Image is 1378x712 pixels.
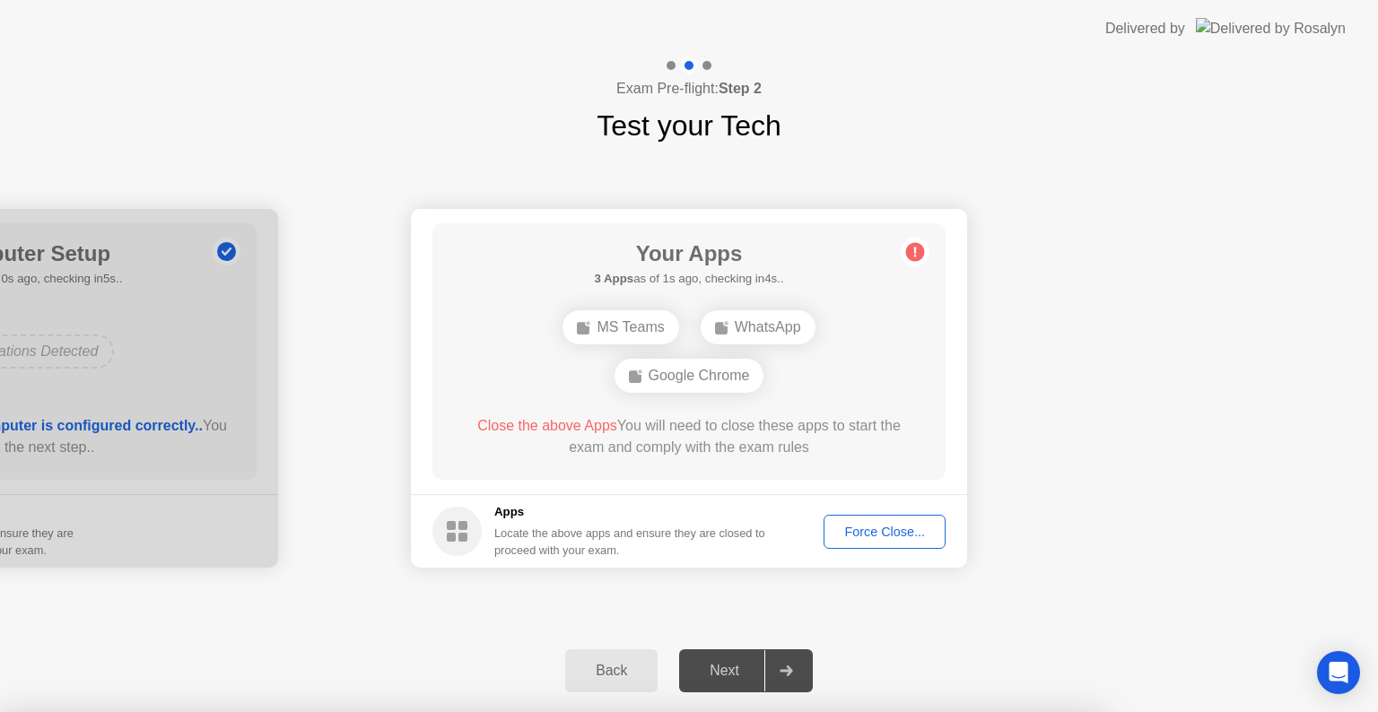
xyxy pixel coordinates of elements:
[494,503,766,521] h5: Apps
[494,525,766,559] div: Locate the above apps and ensure they are closed to proceed with your exam.
[594,270,783,288] h5: as of 1s ago, checking in4s..
[563,310,678,344] div: MS Teams
[571,663,652,679] div: Back
[830,525,939,539] div: Force Close...
[701,310,815,344] div: WhatsApp
[594,272,633,285] b: 3 Apps
[458,415,920,458] div: You will need to close these apps to start the exam and comply with the exam rules
[594,238,783,270] h1: Your Apps
[615,359,764,393] div: Google Chrome
[1105,18,1185,39] div: Delivered by
[616,78,762,100] h4: Exam Pre-flight:
[719,81,762,96] b: Step 2
[597,104,781,147] h1: Test your Tech
[477,418,617,433] span: Close the above Apps
[685,663,764,679] div: Next
[1317,651,1360,694] div: Open Intercom Messenger
[1196,18,1346,39] img: Delivered by Rosalyn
